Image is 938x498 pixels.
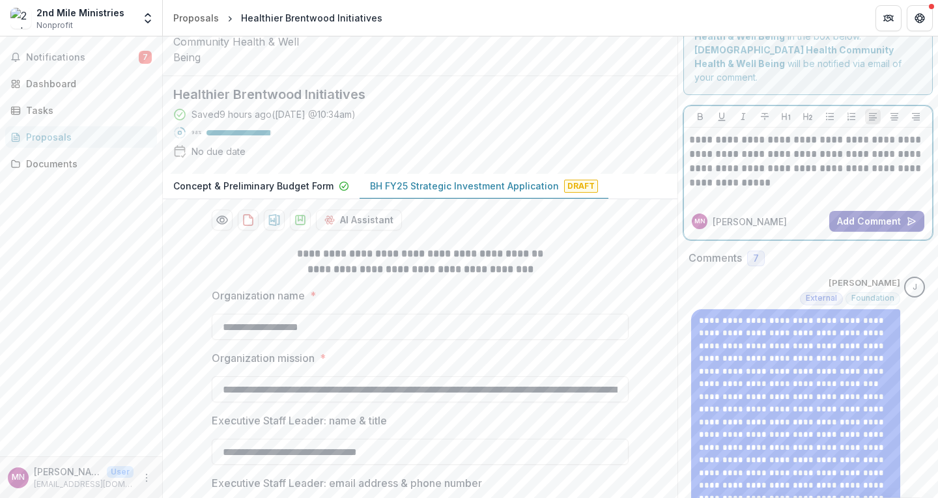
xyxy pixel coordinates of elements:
h2: Healthier Brentwood Initiatives [173,87,646,102]
p: BH FY25 Strategic Investment Application [370,179,559,193]
p: Executive Staff Leader: name & title [212,413,387,428]
p: 98 % [192,128,201,137]
button: More [139,470,154,486]
a: Tasks [5,100,157,121]
button: Underline [714,109,730,124]
button: Bold [692,109,708,124]
button: Ordered List [844,109,859,124]
button: download-proposal [264,210,285,230]
button: AI Assistant [316,210,402,230]
p: Executive Staff Leader: email address & phone number [212,475,482,491]
div: No due date [192,145,246,158]
nav: breadcrumb [168,8,388,27]
p: [PERSON_NAME] [34,465,102,478]
button: Strike [757,109,773,124]
button: Partners [875,5,902,31]
a: Proposals [5,126,157,148]
button: Align Left [865,109,881,124]
button: download-proposal [290,210,311,230]
p: [PERSON_NAME] [829,277,900,290]
a: Dashboard [5,73,157,94]
span: Nonprofit [36,20,73,31]
span: Notifications [26,52,139,63]
button: Get Help [907,5,933,31]
div: 2nd Mile Ministries [36,6,124,20]
button: Notifications7 [5,47,157,68]
button: Bullet List [822,109,838,124]
p: [PERSON_NAME] [713,215,787,228]
div: Marc Nettleton [12,473,25,482]
button: Align Right [908,109,924,124]
div: Dashboard [26,77,147,90]
button: Add Comment [829,211,924,232]
p: Organization name [212,288,305,303]
span: Draft [564,180,598,193]
div: Proposals [173,11,219,25]
button: Italicize [735,109,751,124]
button: Preview 686e7863-a95f-4698-a5b8-65764cd11eed-1.pdf [212,210,233,230]
span: Foundation [851,294,894,303]
a: Documents [5,153,157,174]
p: Concept & Preliminary Budget Form [173,179,334,193]
div: Marc Nettleton [694,218,705,225]
div: Saved 9 hours ago ( [DATE] @ 10:34am ) [192,107,356,121]
img: 2nd Mile Ministries [10,8,31,29]
div: Tasks [26,104,147,117]
div: Proposals [26,130,147,144]
button: Heading 1 [778,109,794,124]
span: 7 [753,253,759,264]
p: Organization mission [212,350,315,366]
strong: [DEMOGRAPHIC_DATA] Health Community Health & Well Being [694,44,894,69]
button: Open entity switcher [139,5,157,31]
h2: Comments [689,252,742,264]
p: [EMAIL_ADDRESS][DOMAIN_NAME] [34,478,134,490]
div: Jennifer [913,283,917,292]
div: Healthier Brentwood Initiatives [241,11,382,25]
button: Heading 2 [800,109,816,124]
span: 7 [139,51,152,64]
div: Documents [26,157,147,171]
img: Baptist Health Community Health & Well Being [173,18,304,65]
a: Proposals [168,8,224,27]
span: External [806,294,837,303]
button: Align Center [887,109,902,124]
button: download-proposal [238,210,259,230]
p: User [107,466,134,478]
